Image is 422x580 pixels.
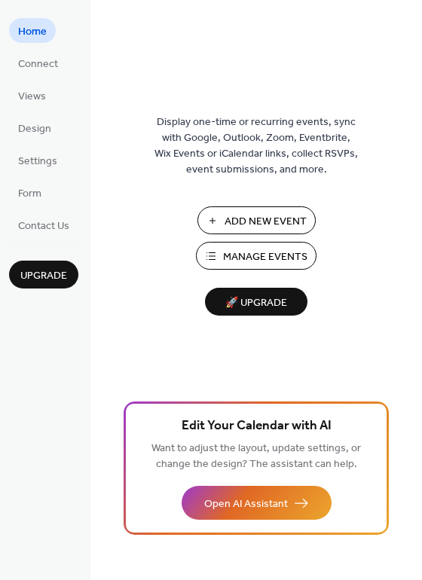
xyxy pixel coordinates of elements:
[182,416,332,437] span: Edit Your Calendar with AI
[9,18,56,43] a: Home
[18,154,57,169] span: Settings
[197,206,316,234] button: Add New Event
[18,89,46,105] span: Views
[18,24,47,40] span: Home
[9,180,50,205] a: Form
[9,212,78,237] a: Contact Us
[20,268,67,284] span: Upgrade
[225,214,307,230] span: Add New Event
[151,438,361,475] span: Want to adjust the layout, update settings, or change the design? The assistant can help.
[204,496,288,512] span: Open AI Assistant
[182,486,332,520] button: Open AI Assistant
[9,261,78,288] button: Upgrade
[214,293,298,313] span: 🚀 Upgrade
[9,115,60,140] a: Design
[196,242,316,270] button: Manage Events
[18,186,41,202] span: Form
[9,50,67,75] a: Connect
[9,83,55,108] a: Views
[223,249,307,265] span: Manage Events
[154,114,358,178] span: Display one-time or recurring events, sync with Google, Outlook, Zoom, Eventbrite, Wix Events or ...
[18,56,58,72] span: Connect
[18,121,51,137] span: Design
[18,218,69,234] span: Contact Us
[9,148,66,172] a: Settings
[205,288,307,316] button: 🚀 Upgrade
